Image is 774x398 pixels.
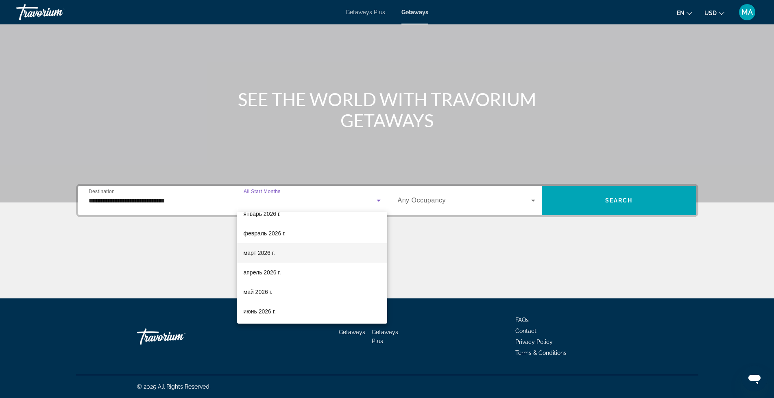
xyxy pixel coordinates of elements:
iframe: Кнопка запуска окна обмена сообщениями [741,365,767,391]
span: март 2026 г. [244,248,275,258]
span: июнь 2026 г. [244,307,276,316]
span: февраль 2026 г. [244,228,286,238]
span: январь 2026 г. [244,209,281,219]
span: май 2026 г. [244,287,273,297]
span: апрель 2026 г. [244,268,281,277]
